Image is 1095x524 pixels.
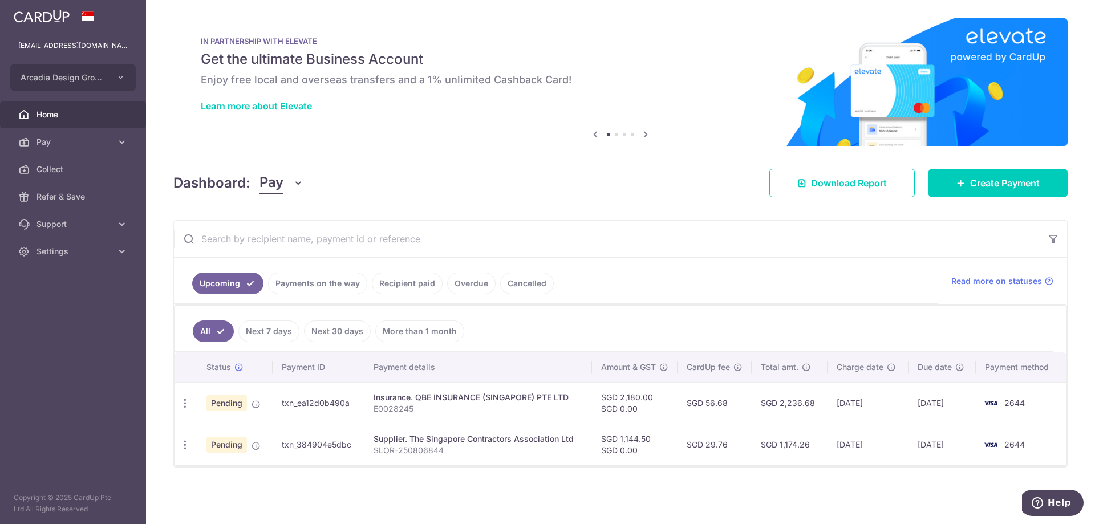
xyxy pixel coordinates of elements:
[374,445,583,456] p: SLOR-250806844
[36,191,112,202] span: Refer & Save
[951,275,1042,287] span: Read more on statuses
[601,361,656,373] span: Amount & GST
[201,100,312,112] a: Learn more about Elevate
[979,438,1002,452] img: Bank Card
[909,424,976,465] td: [DATE]
[592,424,678,465] td: SGD 1,144.50 SGD 0.00
[173,173,250,193] h4: Dashboard:
[1022,490,1084,518] iframe: Opens a widget where you can find more information
[10,64,136,91] button: Arcadia Design Group Pte Ltd
[273,352,364,382] th: Payment ID
[375,320,464,342] a: More than 1 month
[173,18,1068,146] img: Renovation banner
[979,396,1002,410] img: Bank Card
[174,221,1040,257] input: Search by recipient name, payment id or reference
[918,361,952,373] span: Due date
[837,361,883,373] span: Charge date
[36,218,112,230] span: Support
[374,403,583,415] p: E0028245
[592,382,678,424] td: SGD 2,180.00 SGD 0.00
[201,50,1040,68] h5: Get the ultimate Business Account
[374,433,583,445] div: Supplier. The Singapore Contractors Association Ltd
[678,424,752,465] td: SGD 29.76
[970,176,1040,190] span: Create Payment
[951,275,1053,287] a: Read more on statuses
[364,352,592,382] th: Payment details
[206,395,247,411] span: Pending
[18,40,128,51] p: [EMAIL_ADDRESS][DOMAIN_NAME]
[811,176,887,190] span: Download Report
[1004,440,1025,449] span: 2644
[268,273,367,294] a: Payments on the way
[192,273,263,294] a: Upcoming
[678,382,752,424] td: SGD 56.68
[201,36,1040,46] p: IN PARTNERSHIP WITH ELEVATE
[909,382,976,424] td: [DATE]
[761,361,798,373] span: Total amt.
[273,382,364,424] td: txn_ea12d0b490a
[21,72,105,83] span: Arcadia Design Group Pte Ltd
[259,172,303,194] button: Pay
[193,320,234,342] a: All
[976,352,1066,382] th: Payment method
[828,424,909,465] td: [DATE]
[36,246,112,257] span: Settings
[500,273,554,294] a: Cancelled
[273,424,364,465] td: txn_384904e5dbc
[36,164,112,175] span: Collect
[828,382,909,424] td: [DATE]
[769,169,915,197] a: Download Report
[36,136,112,148] span: Pay
[687,361,730,373] span: CardUp fee
[259,172,283,194] span: Pay
[36,109,112,120] span: Home
[201,73,1040,87] h6: Enjoy free local and overseas transfers and a 1% unlimited Cashback Card!
[374,392,583,403] div: Insurance. QBE INSURANCE (SINGAPORE) PTE LTD
[928,169,1068,197] a: Create Payment
[447,273,496,294] a: Overdue
[752,382,827,424] td: SGD 2,236.68
[372,273,443,294] a: Recipient paid
[206,437,247,453] span: Pending
[1004,398,1025,408] span: 2644
[304,320,371,342] a: Next 30 days
[14,9,70,23] img: CardUp
[752,424,827,465] td: SGD 1,174.26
